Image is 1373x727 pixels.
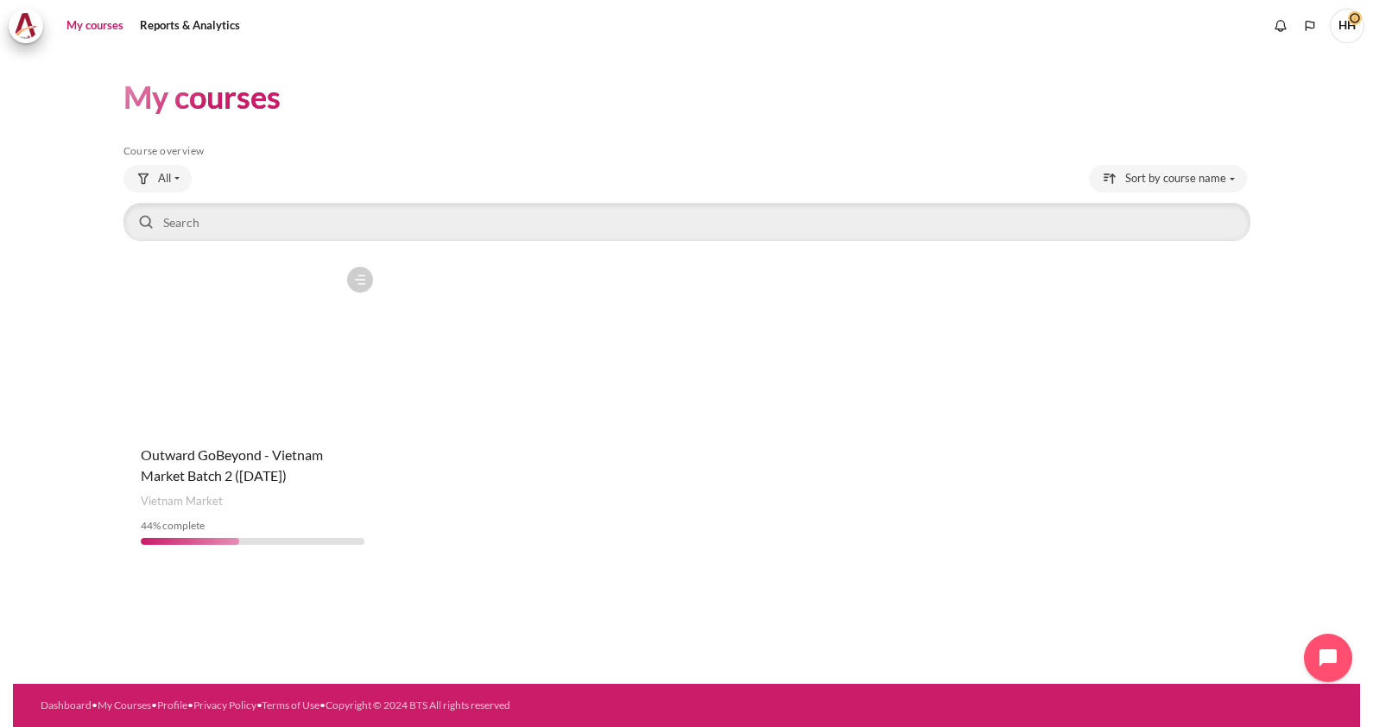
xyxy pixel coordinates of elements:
[14,13,38,39] img: Architeck
[1268,13,1294,39] div: Show notification window with no new notifications
[1297,13,1323,39] button: Languages
[123,203,1250,241] input: Search
[141,518,364,534] div: % complete
[193,699,256,711] a: Privacy Policy
[326,699,510,711] a: Copyright © 2024 BTS All rights reserved
[60,9,130,43] a: My courses
[141,519,153,532] span: 44
[1125,170,1226,187] span: Sort by course name
[123,165,1250,244] div: Course overview controls
[98,699,151,711] a: My Courses
[123,165,192,193] button: Grouping drop-down menu
[41,698,760,713] div: • • • • •
[123,144,1250,158] h5: Course overview
[157,699,187,711] a: Profile
[123,77,281,117] h1: My courses
[158,170,171,187] span: All
[41,699,92,711] a: Dashboard
[9,9,52,43] a: Architeck Architeck
[134,9,246,43] a: Reports & Analytics
[141,493,223,510] span: Vietnam Market
[13,51,1360,588] section: Content
[1089,165,1247,193] button: Sorting drop-down menu
[262,699,320,711] a: Terms of Use
[141,446,323,484] a: Outward GoBeyond - Vietnam Market Batch 2 ([DATE])
[1330,9,1364,43] a: User menu
[1330,9,1364,43] span: HH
